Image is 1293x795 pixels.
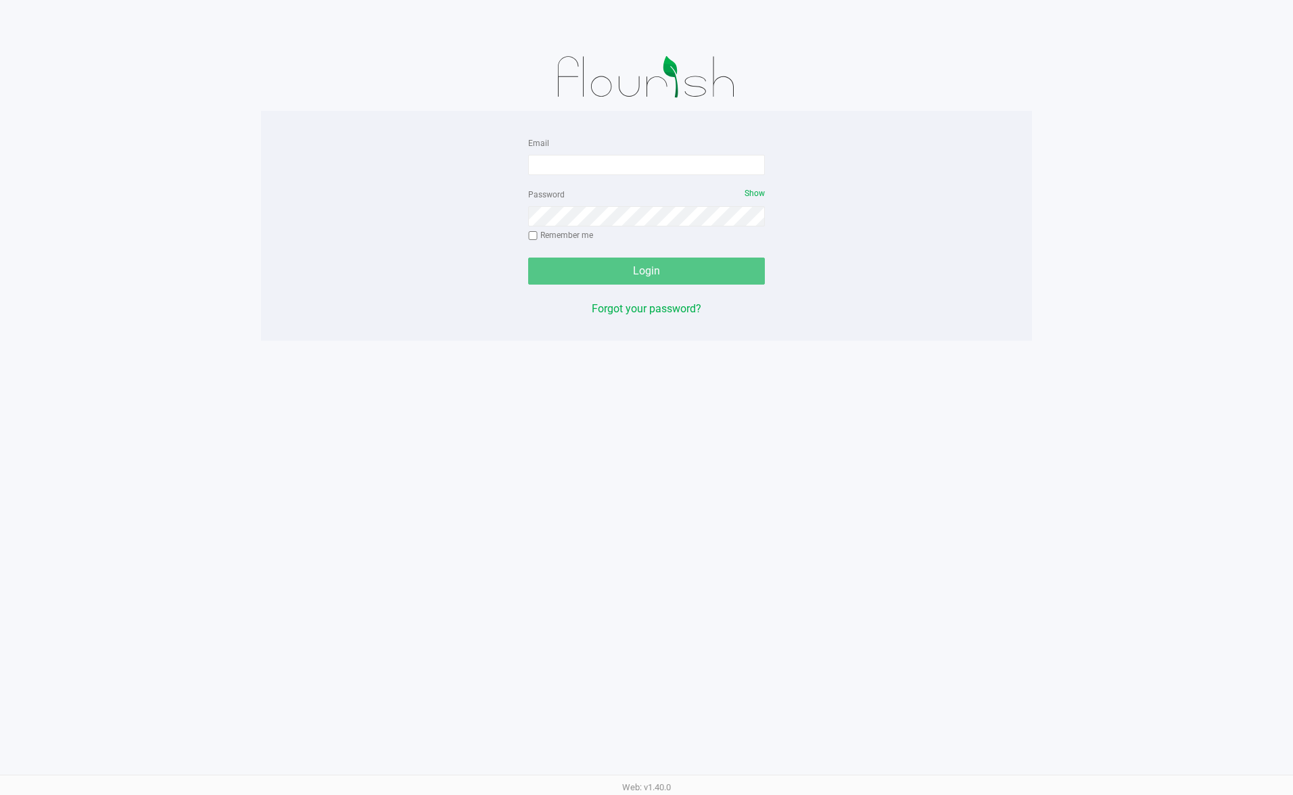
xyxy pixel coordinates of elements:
[745,189,765,198] span: Show
[528,229,593,241] label: Remember me
[528,189,565,201] label: Password
[528,137,549,149] label: Email
[592,301,701,317] button: Forgot your password?
[528,231,538,241] input: Remember me
[622,782,671,792] span: Web: v1.40.0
